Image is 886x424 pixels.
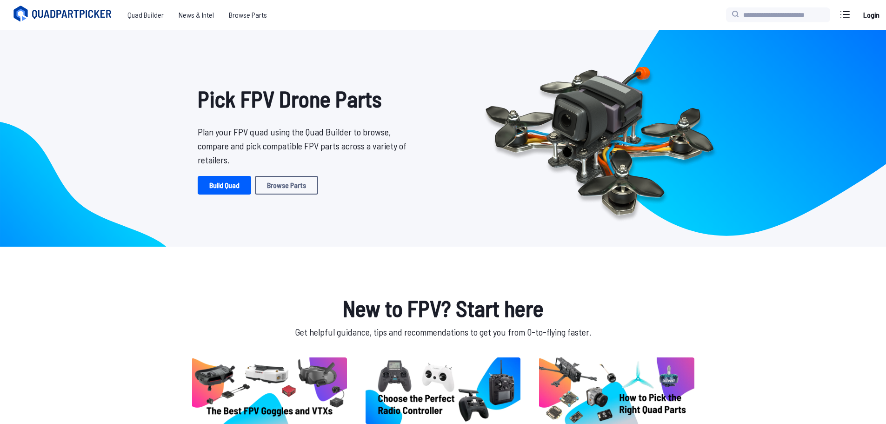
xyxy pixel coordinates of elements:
h1: Pick FPV Drone Parts [198,82,413,115]
img: Quadcopter [466,45,733,231]
p: Get helpful guidance, tips and recommendations to get you from 0-to-flying faster. [190,325,696,339]
a: Browse Parts [221,6,274,24]
a: Login [860,6,882,24]
a: Build Quad [198,176,251,195]
img: image of post [539,357,694,424]
a: Quad Builder [120,6,171,24]
img: image of post [192,357,347,424]
p: Plan your FPV quad using the Quad Builder to browse, compare and pick compatible FPV parts across... [198,125,413,167]
a: News & Intel [171,6,221,24]
img: image of post [366,357,520,424]
h1: New to FPV? Start here [190,291,696,325]
a: Browse Parts [255,176,318,195]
